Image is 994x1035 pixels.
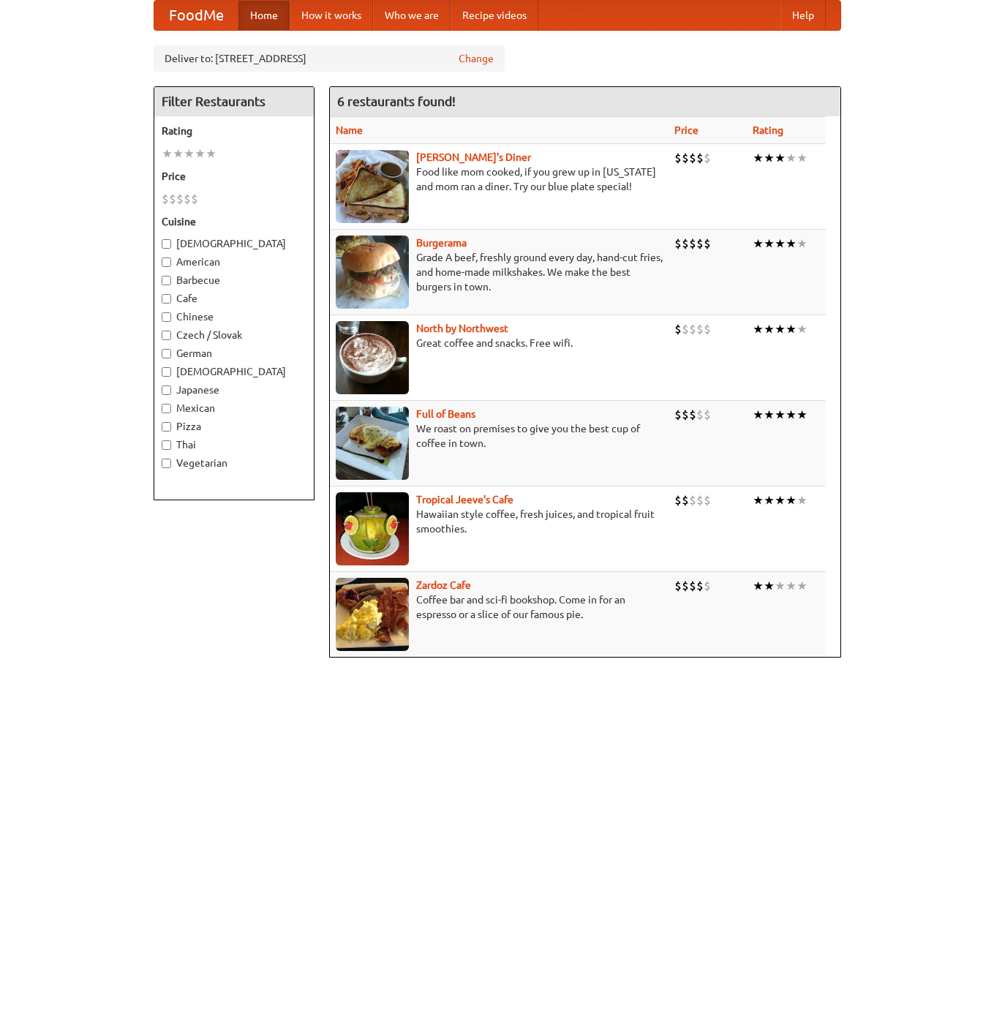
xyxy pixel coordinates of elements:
[797,321,807,337] li: ★
[169,191,176,207] li: $
[336,150,409,223] img: sallys.jpg
[162,422,171,432] input: Pizza
[336,507,663,536] p: Hawaiian style coffee, fresh juices, and tropical fruit smoothies.
[416,323,508,334] b: North by Northwest
[689,407,696,423] li: $
[162,294,171,304] input: Cafe
[674,236,682,252] li: $
[162,456,306,470] label: Vegetarian
[162,146,173,162] li: ★
[764,492,775,508] li: ★
[786,150,797,166] li: ★
[786,578,797,594] li: ★
[689,492,696,508] li: $
[674,150,682,166] li: $
[154,87,314,116] h4: Filter Restaurants
[775,150,786,166] li: ★
[775,407,786,423] li: ★
[162,459,171,468] input: Vegetarian
[682,321,689,337] li: $
[689,321,696,337] li: $
[162,276,171,285] input: Barbecue
[704,236,711,252] li: $
[696,321,704,337] li: $
[162,404,171,413] input: Mexican
[336,250,663,294] p: Grade A beef, freshly ground every day, hand-cut fries, and home-made milkshakes. We make the bes...
[162,124,306,138] h5: Rating
[753,150,764,166] li: ★
[753,321,764,337] li: ★
[682,150,689,166] li: $
[162,331,171,340] input: Czech / Slovak
[682,578,689,594] li: $
[704,150,711,166] li: $
[336,407,409,480] img: beans.jpg
[416,237,467,249] a: Burgerama
[162,309,306,324] label: Chinese
[162,291,306,306] label: Cafe
[682,492,689,508] li: $
[786,236,797,252] li: ★
[696,578,704,594] li: $
[206,146,217,162] li: ★
[336,124,363,136] a: Name
[162,349,171,358] input: German
[704,321,711,337] li: $
[682,407,689,423] li: $
[162,346,306,361] label: German
[336,336,663,350] p: Great coffee and snacks. Free wifi.
[797,492,807,508] li: ★
[674,321,682,337] li: $
[764,578,775,594] li: ★
[797,578,807,594] li: ★
[775,492,786,508] li: ★
[336,165,663,194] p: Food like mom cooked, if you grew up in [US_STATE] and mom ran a diner. Try our blue plate special!
[162,191,169,207] li: $
[764,150,775,166] li: ★
[786,321,797,337] li: ★
[797,150,807,166] li: ★
[764,407,775,423] li: ★
[162,401,306,415] label: Mexican
[753,578,764,594] li: ★
[416,494,513,505] a: Tropical Jeeve's Cafe
[775,321,786,337] li: ★
[162,437,306,452] label: Thai
[373,1,451,30] a: Who we are
[704,407,711,423] li: $
[689,236,696,252] li: $
[797,236,807,252] li: ★
[416,579,471,591] a: Zardoz Cafe
[162,383,306,397] label: Japanese
[162,239,171,249] input: [DEMOGRAPHIC_DATA]
[416,408,475,420] a: Full of Beans
[162,255,306,269] label: American
[459,51,494,66] a: Change
[775,578,786,594] li: ★
[674,407,682,423] li: $
[154,45,505,72] div: Deliver to: [STREET_ADDRESS]
[753,236,764,252] li: ★
[780,1,826,30] a: Help
[696,236,704,252] li: $
[336,578,409,651] img: zardoz.jpg
[674,124,699,136] a: Price
[162,169,306,184] h5: Price
[696,407,704,423] li: $
[173,146,184,162] li: ★
[753,124,783,136] a: Rating
[162,328,306,342] label: Czech / Slovak
[162,236,306,251] label: [DEMOGRAPHIC_DATA]
[336,592,663,622] p: Coffee bar and sci-fi bookshop. Come in for an espresso or a slice of our famous pie.
[162,257,171,267] input: American
[764,321,775,337] li: ★
[689,578,696,594] li: $
[162,364,306,379] label: [DEMOGRAPHIC_DATA]
[689,150,696,166] li: $
[154,1,238,30] a: FoodMe
[451,1,538,30] a: Recipe videos
[162,440,171,450] input: Thai
[162,385,171,395] input: Japanese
